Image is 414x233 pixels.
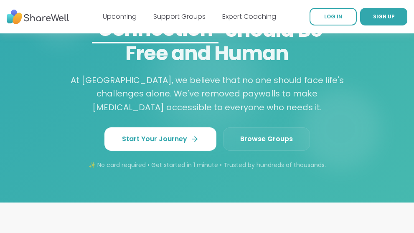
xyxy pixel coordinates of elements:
a: LOG IN [310,8,357,25]
p: At [GEOGRAPHIC_DATA], we believe that no one should face life's challenges alone. We've removed p... [67,73,348,114]
span: SIGN UP [373,13,395,20]
a: Start Your Journey [104,127,216,151]
a: Expert Coaching [222,12,276,21]
a: Browse Groups [223,127,310,151]
span: Free and Human [125,39,288,67]
p: ✨ No card required • Get started in 1 minute • Trusted by hundreds of thousands. [30,161,384,169]
a: Support Groups [153,12,206,21]
span: Browse Groups [240,134,293,144]
span: Start Your Journey [122,134,199,144]
a: SIGN UP [360,8,407,25]
img: ShareWell Nav Logo [7,5,69,28]
a: Upcoming [103,12,137,21]
span: LOG IN [324,13,342,20]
